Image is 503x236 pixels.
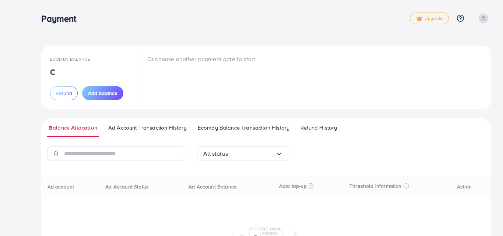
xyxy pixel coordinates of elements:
[88,89,117,97] span: Add balance
[416,16,443,21] span: Upgrade
[228,148,275,159] input: Search for option
[410,13,449,24] a: tickUpgrade
[197,146,289,161] div: Search for option
[416,16,422,21] img: tick
[300,124,337,132] span: Refund History
[41,13,82,24] h3: Payment
[56,89,72,97] span: Refund
[198,124,289,132] span: Ecomdy Balance Transaction History
[49,124,97,132] span: Balance Allocation
[50,56,90,62] span: Ecomdy Balance
[147,54,255,63] p: Or choose another payment gate to start
[108,124,187,132] span: Ad Account Transaction History
[203,148,228,159] span: All status
[50,86,78,100] button: Refund
[82,86,123,100] button: Add balance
